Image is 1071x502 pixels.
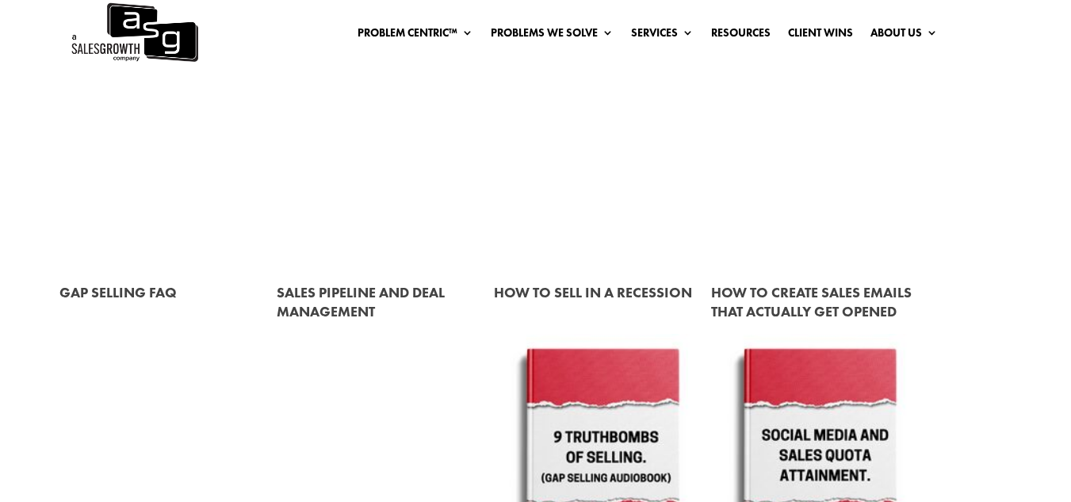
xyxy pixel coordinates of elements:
[788,27,853,44] a: Client Wins
[711,27,771,44] a: Resources
[358,27,473,44] a: Problem Centric™
[870,27,938,44] a: About Us
[631,27,694,44] a: Services
[491,27,614,44] a: Problems We Solve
